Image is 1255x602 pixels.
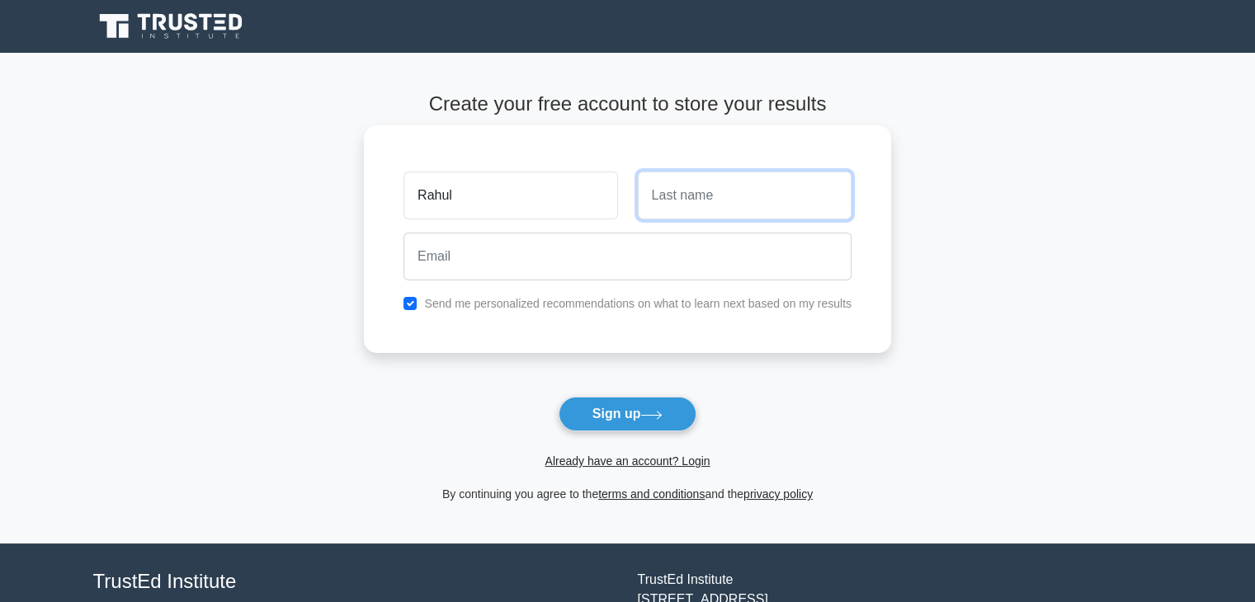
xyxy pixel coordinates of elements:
a: terms and conditions [598,487,705,501]
a: Already have an account? Login [545,454,710,468]
input: First name [403,172,617,219]
input: Last name [638,172,852,219]
label: Send me personalized recommendations on what to learn next based on my results [424,297,852,310]
input: Email [403,233,852,280]
button: Sign up [559,397,697,431]
a: privacy policy [743,487,813,501]
h4: Create your free account to store your results [364,92,891,116]
h4: TrustEd Institute [93,570,618,594]
div: By continuing you agree to the and the [354,484,901,504]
